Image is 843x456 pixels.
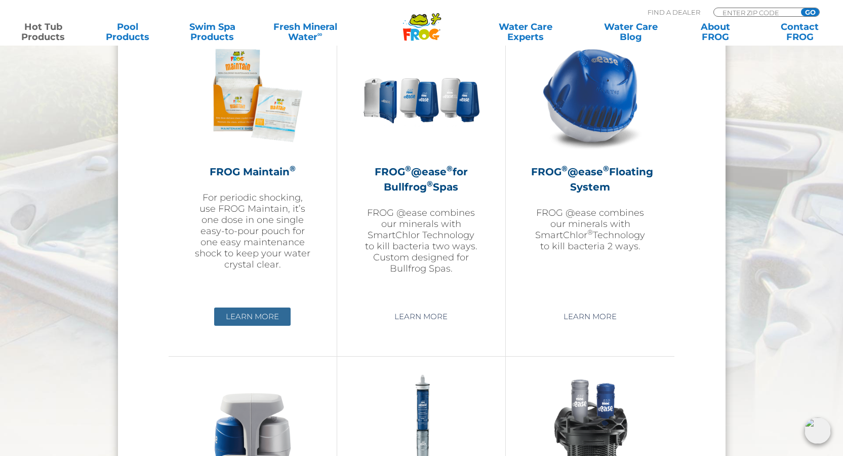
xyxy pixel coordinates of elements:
[805,417,831,444] img: openIcon
[383,308,459,326] a: Learn More
[194,36,311,154] img: Frog_Maintain_Hero-2-v2-300x300.png
[721,8,790,17] input: Zip Code Form
[363,164,480,195] h2: FROG @ease for Bullfrog Spas
[363,36,480,300] a: FROG®@ease®for Bullfrog®SpasFROG @ease combines our minerals with SmartChlor Technology to kill b...
[290,164,296,173] sup: ®
[531,164,649,195] h2: FROG @ease Floating System
[472,22,579,42] a: Water CareExperts
[648,8,700,17] p: Find A Dealer
[801,8,819,16] input: GO
[317,30,323,38] sup: ∞
[767,22,833,42] a: ContactFROG
[194,192,311,270] p: For periodic shocking, use FROG Maintain, it’s one dose in one single easy-to-pour pouch for one ...
[532,36,649,154] img: hot-tub-product-atease-system-300x300.png
[194,164,311,179] h2: FROG Maintain
[427,179,433,188] sup: ®
[552,308,628,326] a: Learn More
[363,36,480,154] img: bullfrog-product-hero-300x300.png
[447,164,453,173] sup: ®
[214,308,291,326] a: Learn More
[531,207,649,252] p: FROG @ease combines our minerals with SmartChlor Technology to kill bacteria 2 ways.
[264,22,346,42] a: Fresh MineralWater∞
[10,22,76,42] a: Hot TubProducts
[683,22,748,42] a: AboutFROG
[194,36,311,300] a: FROG Maintain®For periodic shocking, use FROG Maintain, it’s one dose in one single easy-to-pour ...
[363,207,480,274] p: FROG @ease combines our minerals with SmartChlor Technology to kill bacteria two ways. Custom des...
[598,22,664,42] a: Water CareBlog
[531,36,649,300] a: FROG®@ease®Floating SystemFROG @ease combines our minerals with SmartChlor®Technology to kill bac...
[179,22,245,42] a: Swim SpaProducts
[587,228,593,236] sup: ®
[603,164,609,173] sup: ®
[561,164,568,173] sup: ®
[95,22,160,42] a: PoolProducts
[405,164,411,173] sup: ®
